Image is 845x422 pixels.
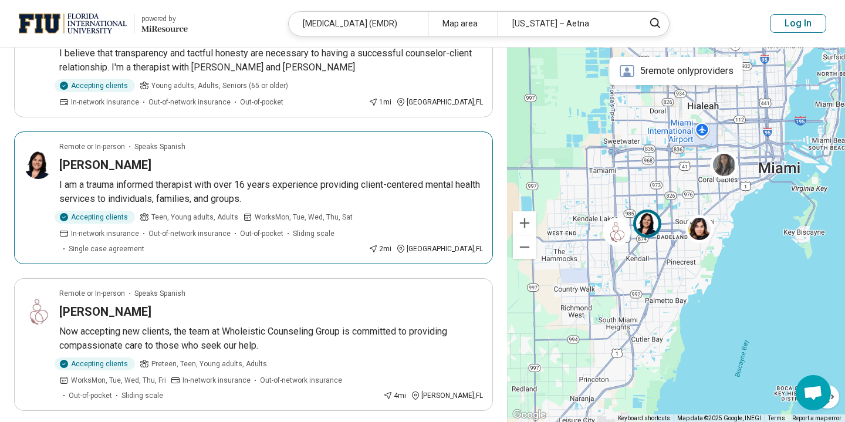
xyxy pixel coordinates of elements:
span: Teen, Young adults, Adults [151,212,238,222]
span: Single case agreement [69,244,144,254]
div: [MEDICAL_DATA] (EMDR) [289,12,428,36]
h3: [PERSON_NAME] [59,303,151,320]
button: Log In [770,14,826,33]
span: Out-of-network insurance [260,375,342,386]
p: Remote or In-person [59,288,125,299]
div: [GEOGRAPHIC_DATA] , FL [396,244,483,254]
div: Open chat [796,375,831,410]
span: Out-of-pocket [240,97,283,107]
h3: [PERSON_NAME] [59,157,151,173]
a: Terms (opens in new tab) [768,415,785,421]
div: 5 remote only providers [610,57,743,85]
span: In-network insurance [71,97,139,107]
div: 2 mi [369,244,391,254]
p: I believe that transparency and tactful honesty are necessary to having a successful counselor-cl... [59,46,483,75]
p: Now accepting new clients, the team at Wholeistic Counseling Group is committed to providing comp... [59,325,483,353]
div: Accepting clients [55,211,135,224]
span: Preteen, Teen, Young adults, Adults [151,359,267,369]
span: Young adults, Adults, Seniors (65 or older) [151,80,288,91]
span: Sliding scale [121,390,163,401]
span: Speaks Spanish [134,288,185,299]
span: Sliding scale [293,228,334,239]
div: Accepting clients [55,79,135,92]
span: Out-of-pocket [69,390,112,401]
div: Map area [428,12,498,36]
div: 4 mi [383,390,406,401]
span: Out-of-pocket [240,228,283,239]
div: Accepting clients [55,357,135,370]
a: Report a map error [792,415,841,421]
a: Florida International Universitypowered by [19,9,188,38]
span: Works Mon, Tue, Wed, Thu, Fri [71,375,166,386]
span: In-network insurance [182,375,251,386]
div: [PERSON_NAME] , FL [411,390,483,401]
span: Map data ©2025 Google, INEGI [677,415,761,421]
button: Zoom out [513,235,536,259]
span: Works Mon, Tue, Wed, Thu, Sat [255,212,353,222]
button: Zoom in [513,211,536,235]
div: 1 mi [369,97,391,107]
span: Out-of-network insurance [148,228,231,239]
div: [GEOGRAPHIC_DATA] , FL [396,97,483,107]
span: Out-of-network insurance [148,97,231,107]
p: I am a trauma informed therapist with over 16 years experience providing client-centered mental h... [59,178,483,206]
p: Remote or In-person [59,141,125,152]
div: powered by [141,13,188,24]
img: Florida International University [19,9,127,38]
span: Speaks Spanish [134,141,185,152]
span: In-network insurance [71,228,139,239]
div: [US_STATE] – Aetna [498,12,637,36]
